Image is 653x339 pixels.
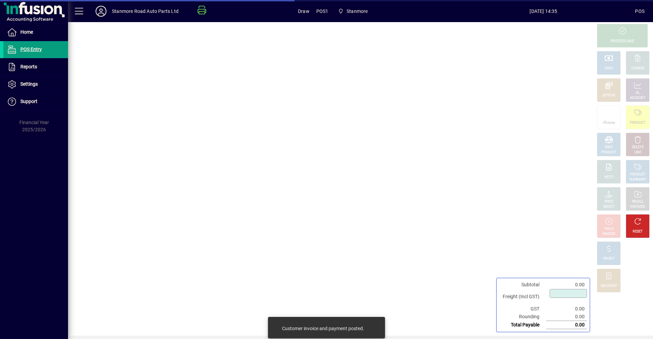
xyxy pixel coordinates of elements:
[20,47,42,52] span: POS Entry
[603,120,615,125] div: Afterpay
[3,58,68,75] a: Reports
[20,29,33,35] span: Home
[546,281,587,289] td: 0.00
[3,93,68,110] a: Support
[630,204,645,209] div: INVOICES
[629,177,646,182] div: SUMMARY
[20,99,37,104] span: Support
[546,305,587,313] td: 0.00
[20,81,38,87] span: Settings
[630,120,645,125] div: PRODUCT
[499,289,546,305] td: Freight (Incl GST)
[630,96,646,101] div: ACCOUNT
[452,6,635,17] span: [DATE] 14:35
[546,313,587,321] td: 0.00
[604,199,614,204] div: PRICE
[633,229,643,234] div: RESET
[347,6,368,17] span: Stanmore
[316,6,329,17] span: POS1
[499,321,546,329] td: Total Payable
[112,6,179,17] div: Stanmore Road Auto Parts Ltd
[335,5,371,17] span: Stanmore
[602,232,615,237] div: INVOICE
[499,305,546,313] td: GST
[605,145,613,150] div: MISC
[546,321,587,329] td: 0.00
[3,24,68,41] a: Home
[499,313,546,321] td: Rounding
[3,76,68,93] a: Settings
[20,64,37,69] span: Reports
[601,150,616,155] div: PRODUCT
[604,175,613,180] div: NOTE
[635,6,644,17] div: POS
[632,199,644,204] div: RECALL
[601,284,617,289] div: DISCOUNT
[632,145,643,150] div: DELETE
[631,66,644,71] div: CHARGE
[282,325,364,332] div: Customer invoice and payment posted.
[636,90,640,96] div: GL
[603,204,615,209] div: SELECT
[610,39,634,44] div: PROCESS SALE
[634,150,641,155] div: LINE
[603,256,615,261] div: PROFIT
[630,172,645,177] div: PRODUCT
[603,93,615,98] div: EFTPOS
[604,226,613,232] div: HOLD
[298,6,309,17] span: Draw
[90,5,112,17] button: Profile
[499,281,546,289] td: Subtotal
[604,66,613,71] div: CASH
